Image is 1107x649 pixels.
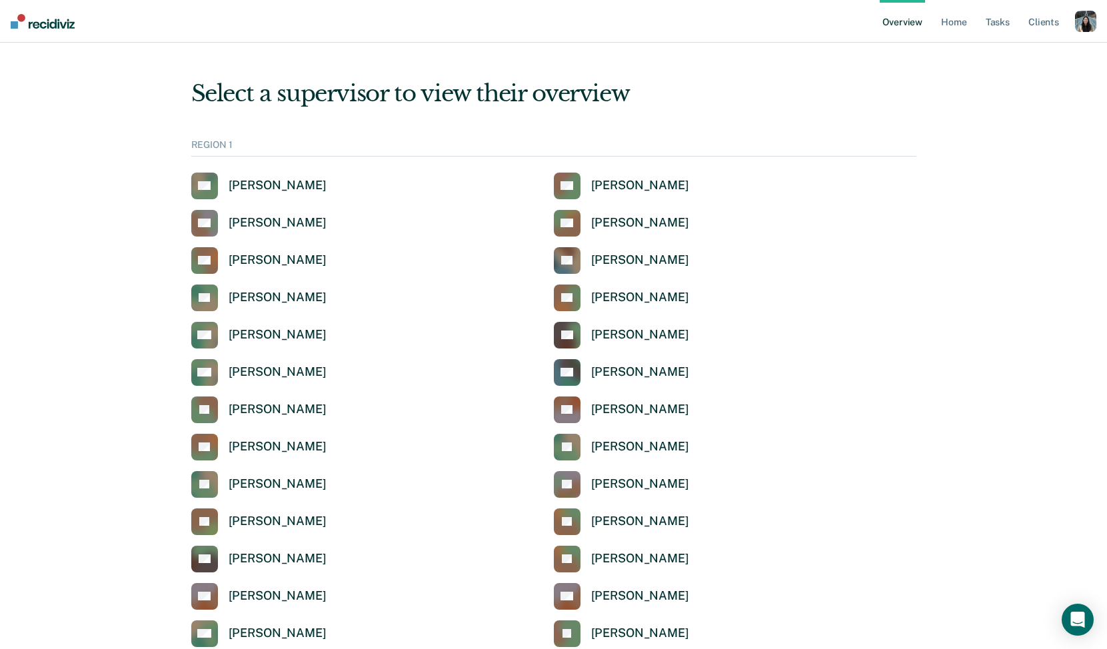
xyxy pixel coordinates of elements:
[591,178,689,193] div: [PERSON_NAME]
[11,14,75,29] img: Recidiviz
[1062,604,1094,636] div: Open Intercom Messenger
[591,364,689,380] div: [PERSON_NAME]
[554,508,689,535] a: [PERSON_NAME]
[191,247,327,274] a: [PERSON_NAME]
[554,620,689,647] a: [PERSON_NAME]
[554,359,689,386] a: [PERSON_NAME]
[229,514,327,529] div: [PERSON_NAME]
[229,364,327,380] div: [PERSON_NAME]
[554,471,689,498] a: [PERSON_NAME]
[554,285,689,311] a: [PERSON_NAME]
[191,80,916,107] div: Select a supervisor to view their overview
[229,327,327,342] div: [PERSON_NAME]
[229,290,327,305] div: [PERSON_NAME]
[554,583,689,610] a: [PERSON_NAME]
[191,285,327,311] a: [PERSON_NAME]
[191,620,327,647] a: [PERSON_NAME]
[591,253,689,268] div: [PERSON_NAME]
[229,178,327,193] div: [PERSON_NAME]
[191,434,327,460] a: [PERSON_NAME]
[554,322,689,348] a: [PERSON_NAME]
[191,508,327,535] a: [PERSON_NAME]
[191,322,327,348] a: [PERSON_NAME]
[554,396,689,423] a: [PERSON_NAME]
[591,215,689,231] div: [PERSON_NAME]
[591,626,689,641] div: [PERSON_NAME]
[191,210,327,237] a: [PERSON_NAME]
[229,215,327,231] div: [PERSON_NAME]
[591,476,689,492] div: [PERSON_NAME]
[229,402,327,417] div: [PERSON_NAME]
[554,173,689,199] a: [PERSON_NAME]
[591,588,689,604] div: [PERSON_NAME]
[191,173,327,199] a: [PERSON_NAME]
[229,439,327,454] div: [PERSON_NAME]
[191,583,327,610] a: [PERSON_NAME]
[591,327,689,342] div: [PERSON_NAME]
[229,551,327,566] div: [PERSON_NAME]
[229,588,327,604] div: [PERSON_NAME]
[591,290,689,305] div: [PERSON_NAME]
[191,396,327,423] a: [PERSON_NAME]
[554,546,689,572] a: [PERSON_NAME]
[591,551,689,566] div: [PERSON_NAME]
[554,247,689,274] a: [PERSON_NAME]
[591,402,689,417] div: [PERSON_NAME]
[591,439,689,454] div: [PERSON_NAME]
[229,626,327,641] div: [PERSON_NAME]
[191,471,327,498] a: [PERSON_NAME]
[191,359,327,386] a: [PERSON_NAME]
[191,546,327,572] a: [PERSON_NAME]
[554,434,689,460] a: [PERSON_NAME]
[229,476,327,492] div: [PERSON_NAME]
[191,139,916,157] div: REGION 1
[591,514,689,529] div: [PERSON_NAME]
[554,210,689,237] a: [PERSON_NAME]
[229,253,327,268] div: [PERSON_NAME]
